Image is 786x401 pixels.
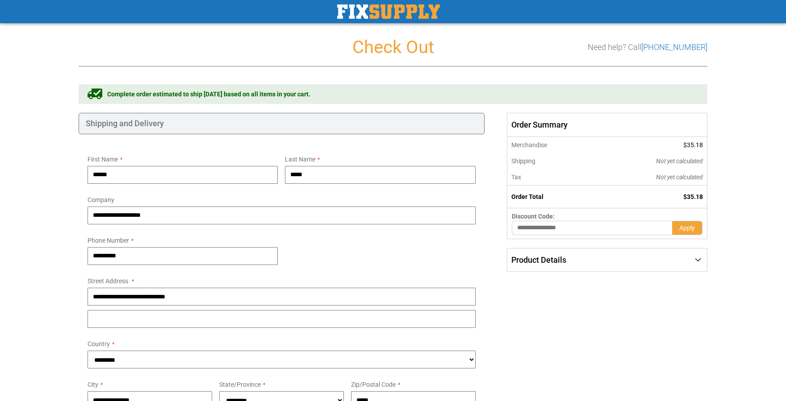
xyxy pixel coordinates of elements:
[351,381,396,388] span: Zip/Postal Code
[88,156,118,163] span: First Name
[641,42,707,52] a: [PHONE_NUMBER]
[588,43,707,52] h3: Need help? Call
[88,381,98,388] span: City
[79,113,485,134] div: Shipping and Delivery
[512,213,555,220] span: Discount Code:
[88,237,129,244] span: Phone Number
[683,193,703,200] span: $35.18
[337,4,440,19] img: Fix Industrial Supply
[511,255,566,265] span: Product Details
[507,137,596,153] th: Merchandise
[219,381,261,388] span: State/Province
[107,90,310,99] span: Complete order estimated to ship [DATE] based on all items in your cart.
[88,277,128,285] span: Street Address
[511,193,544,200] strong: Order Total
[507,169,596,186] th: Tax
[79,37,707,57] h1: Check Out
[656,174,703,181] span: Not yet calculated
[285,156,315,163] span: Last Name
[88,340,110,347] span: Country
[88,196,114,203] span: Company
[679,224,695,232] span: Apply
[511,157,535,165] span: Shipping
[507,113,707,137] span: Order Summary
[337,4,440,19] a: store logo
[656,157,703,165] span: Not yet calculated
[672,221,702,235] button: Apply
[683,141,703,149] span: $35.18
